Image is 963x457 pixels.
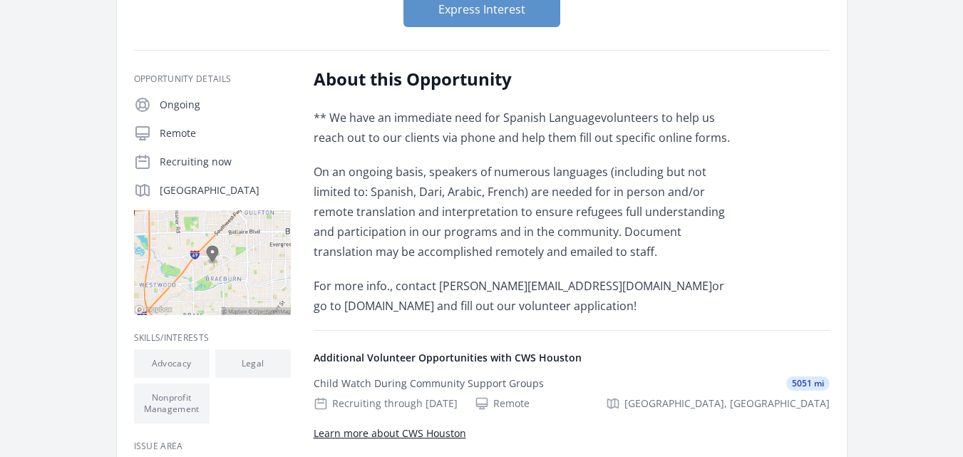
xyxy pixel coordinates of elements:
p: [GEOGRAPHIC_DATA] [160,183,291,197]
li: Legal [215,349,291,378]
h4: Additional Volunteer Opportunities with CWS Houston [314,351,830,365]
p: Ongoing [160,98,291,112]
a: Learn more about CWS Houston [314,426,466,440]
p: ** We have an immediate need for Spanish Languagevolunteers to help us reach out to our clients v... [314,108,731,148]
p: Remote [160,126,291,140]
p: Recruiting now [160,155,291,169]
a: Child Watch During Community Support Groups 5051 mi Recruiting through [DATE] Remote [GEOGRAPHIC_... [308,365,835,422]
p: For more info., contact [PERSON_NAME] [EMAIL_ADDRESS][DOMAIN_NAME] or go to [DOMAIN_NAME] and fil... [314,276,731,316]
h3: Opportunity Details [134,73,291,85]
h2: About this Opportunity [314,68,731,91]
img: Map [134,210,291,315]
span: 5051 mi [786,376,830,391]
li: Advocacy [134,349,210,378]
div: Recruiting through [DATE] [314,396,458,411]
span: [GEOGRAPHIC_DATA], [GEOGRAPHIC_DATA] [624,396,830,411]
h3: Skills/Interests [134,332,291,344]
div: Child Watch During Community Support Groups [314,376,544,391]
p: On an ongoing basis, speakers of numerous languages (including but not limited to: Spanish, Dari,... [314,162,731,262]
li: Nonprofit Management [134,384,210,423]
div: Remote [475,396,530,411]
h3: Issue area [134,441,291,452]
